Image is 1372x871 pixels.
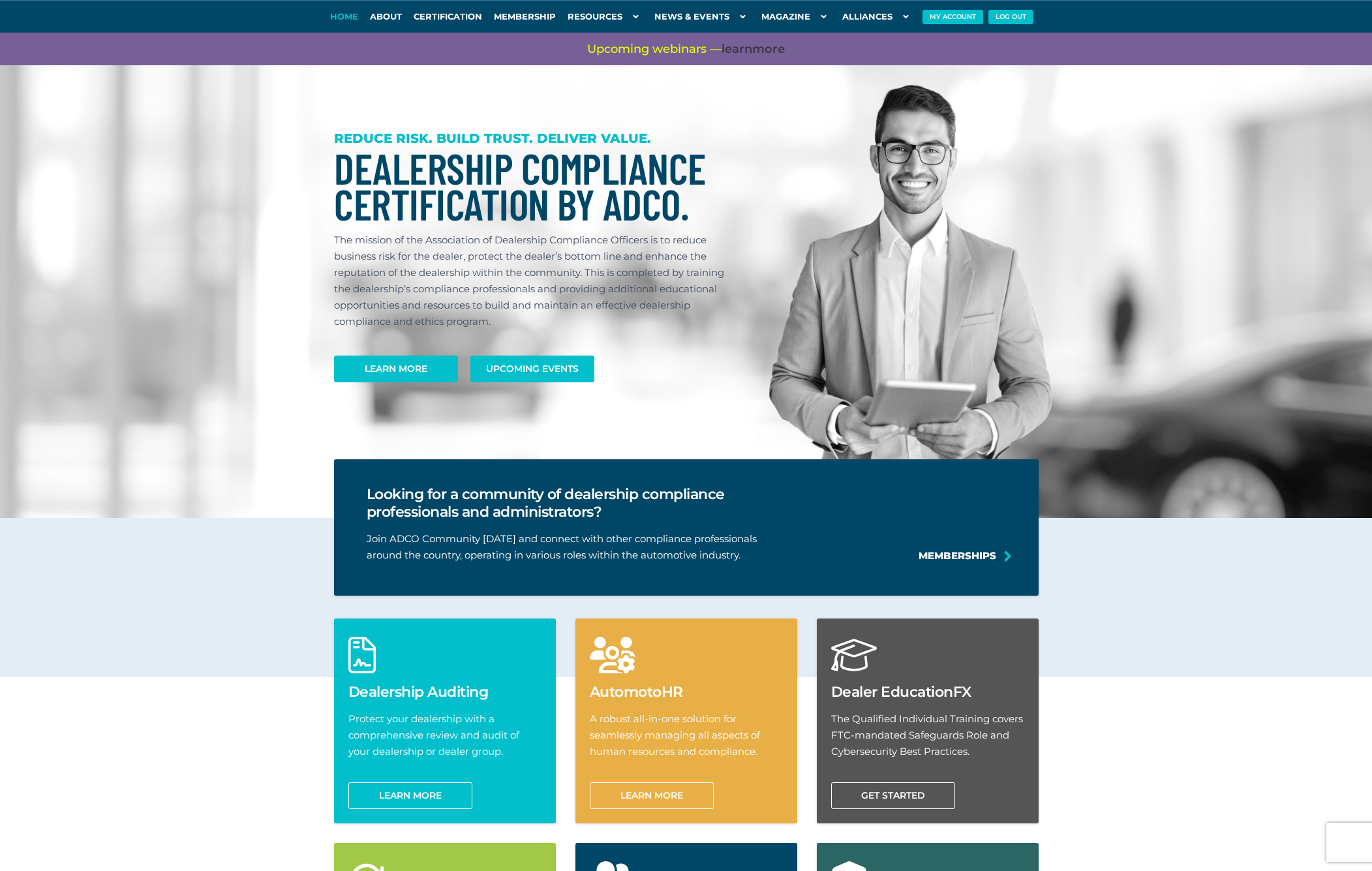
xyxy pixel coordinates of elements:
h2: AutomotoHR [590,683,783,701]
span: learn [722,42,752,56]
p: The Qualified Individual Training covers FTC-mandated Safeguards Role and Cybersecurity Best Prac... [831,711,1024,759]
img: Dealership Compliance Professional [769,85,1052,485]
p: The mission of the Association of Dealership Compliance Officers is to reduce business risk for t... [334,232,737,329]
h3: REDUCE RISK. BUILD TRUST. DELIVER VALUE. [334,130,737,147]
span: Upcoming webinars — [587,41,785,57]
a: learnmore [722,41,785,57]
a: Get Started [831,782,955,809]
button: My Account [922,10,983,24]
a: Learn More [334,356,458,382]
p: Protect your dealership with a comprehensive review and audit of your dealership or dealer group. [348,711,541,759]
button: Log Out [988,10,1033,24]
h2: Dealer EducationFX [831,683,1024,701]
a: Upcoming Events [470,356,594,382]
a: Learn More [590,782,714,809]
p: A robust all-in-one solution for seamlessly managing all aspects of human resources and compliance. [590,711,783,759]
h1: Dealership Compliance Certification by ADCO. [334,150,737,222]
a: Memberships [919,547,996,564]
a: Learn more [348,782,472,809]
p: Join ADCO Community [DATE] and connect with other compliance professionals around the country, op... [367,530,804,563]
h2: Dealership Auditing [348,683,541,701]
